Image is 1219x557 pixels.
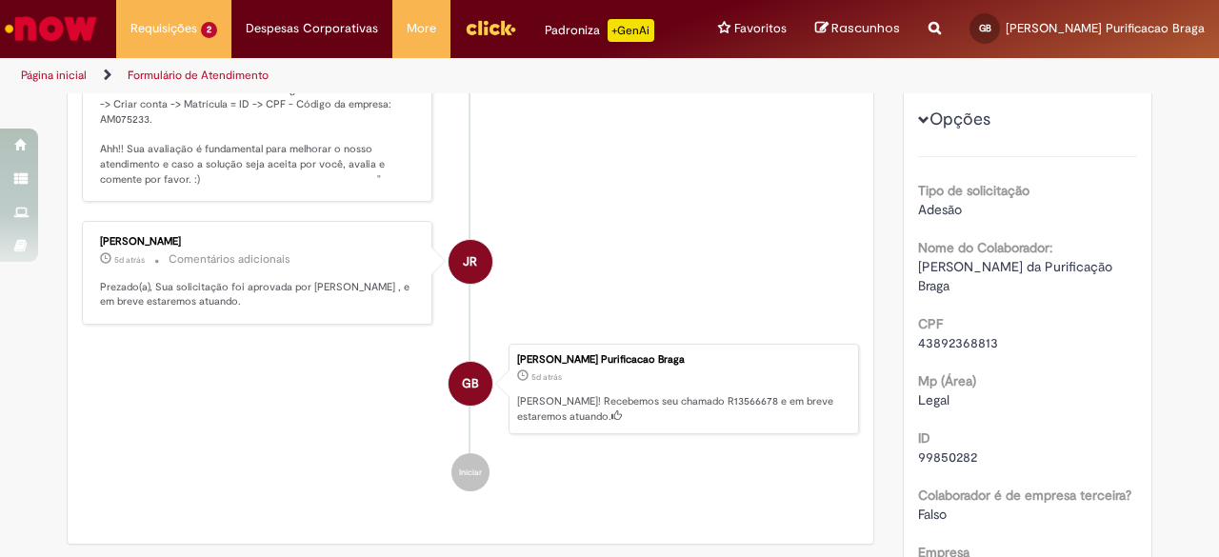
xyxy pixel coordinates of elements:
img: ServiceNow [2,10,100,48]
p: Prezado(a), Sua solicitação foi aprovada por [PERSON_NAME] , e em breve estaremos atuando. [100,280,417,309]
span: Legal [918,391,949,408]
span: 5d atrás [531,371,562,383]
span: More [407,19,436,38]
div: [PERSON_NAME] [100,236,417,248]
span: GB [979,22,991,34]
span: [PERSON_NAME] da Purificação Braga [918,258,1116,294]
span: 99850282 [918,448,977,466]
b: Tipo de solicitação [918,182,1029,199]
ul: Trilhas de página [14,58,798,93]
a: Formulário de Atendimento [128,68,269,83]
span: Falso [918,506,947,523]
span: 43892368813 [918,334,998,351]
li: Gabriela Da Purificacao Braga [82,344,859,435]
b: Mp (Área) [918,372,976,389]
b: ID [918,429,930,447]
span: Favoritos [734,19,787,38]
time: 25/09/2025 13:42:59 [531,371,562,383]
span: Adesão [918,201,962,218]
img: click_logo_yellow_360x200.png [465,13,516,42]
div: Jhully Rodrigues [449,240,492,284]
span: 2 [201,22,217,38]
div: Gabriela Da Purificacao Braga [449,362,492,406]
span: GB [462,361,479,407]
b: Colaborador é de empresa terceira? [918,487,1131,504]
small: Comentários adicionais [169,251,290,268]
a: Rascunhos [815,20,900,38]
span: Despesas Corporativas [246,19,378,38]
span: 5d atrás [114,254,145,266]
p: +GenAi [608,19,654,42]
span: [PERSON_NAME] Purificacao Braga [1006,20,1205,36]
div: Padroniza [545,19,654,42]
time: 25/09/2025 13:52:47 [114,254,145,266]
span: JR [463,239,477,285]
span: Requisições [130,19,197,38]
p: [PERSON_NAME]! Recebemos seu chamado R13566678 e em breve estaremos atuando. [517,394,849,424]
span: Rascunhos [831,19,900,37]
b: Nome do Colaborador: [918,239,1052,256]
a: Página inicial [21,68,87,83]
b: CPF [918,315,943,332]
div: [PERSON_NAME] Purificacao Braga [517,354,849,366]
